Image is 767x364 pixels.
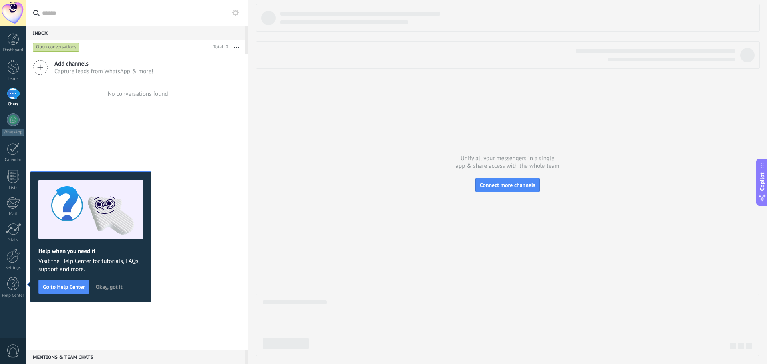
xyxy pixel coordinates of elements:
[92,281,126,293] button: Okay, got it
[2,237,25,243] div: Stats
[54,68,153,75] span: Capture leads from WhatsApp & more!
[33,42,79,52] div: Open conversations
[26,26,245,40] div: Inbox
[38,247,143,255] h2: Help when you need it
[2,211,25,217] div: Mail
[43,284,85,290] span: Go to Help Center
[210,43,228,51] div: Total: 0
[38,257,143,273] span: Visit the Help Center for tutorials, FAQs, support and more.
[758,172,766,191] span: Copilot
[26,350,245,364] div: Mentions & Team chats
[2,157,25,163] div: Calendar
[96,284,123,290] span: Okay, got it
[2,48,25,53] div: Dashboard
[2,129,24,136] div: WhatsApp
[2,293,25,298] div: Help Center
[54,60,153,68] span: Add channels
[475,178,540,192] button: Connect more channels
[2,102,25,107] div: Chats
[2,76,25,82] div: Leads
[38,280,89,294] button: Go to Help Center
[107,90,168,98] div: No conversations found
[480,181,535,189] span: Connect more channels
[2,265,25,271] div: Settings
[2,185,25,191] div: Lists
